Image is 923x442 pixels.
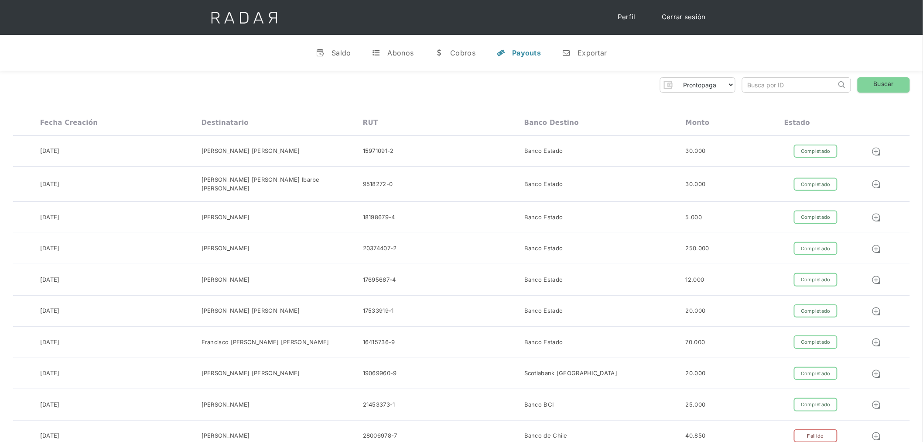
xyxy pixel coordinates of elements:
div: Banco Estado [524,276,563,284]
div: 20.000 [686,307,706,315]
div: Monto [686,119,710,127]
img: Detalle [872,307,881,316]
div: Banco Estado [524,180,563,189]
div: [PERSON_NAME] [202,213,250,222]
input: Busca por ID [742,78,836,92]
div: 17533919-1 [363,307,394,315]
div: Francisco [PERSON_NAME] [PERSON_NAME] [202,338,329,347]
div: 18198679-4 [363,213,395,222]
img: Detalle [872,213,881,222]
div: 20.000 [686,369,706,378]
div: y [496,48,505,57]
div: [DATE] [40,147,60,155]
div: t [372,48,381,57]
div: Saldo [332,48,351,57]
div: 40.850 [686,432,706,440]
div: 70.000 [686,338,705,347]
div: 19069960-9 [363,369,397,378]
div: [DATE] [40,369,60,378]
div: [PERSON_NAME] [202,401,250,409]
div: [DATE] [40,244,60,253]
div: Completado [794,367,838,380]
div: Completado [794,304,838,318]
div: 5.000 [686,213,702,222]
div: Abonos [388,48,414,57]
div: Banco Estado [524,147,563,155]
div: [PERSON_NAME] [PERSON_NAME] Ibarbe [PERSON_NAME] [202,176,363,193]
div: Estado [784,119,810,127]
img: Detalle [872,400,881,410]
div: [DATE] [40,180,60,189]
div: 20374407-2 [363,244,397,253]
div: Banco Estado [524,307,563,315]
div: Banco Estado [524,338,563,347]
div: Destinatario [202,119,249,127]
div: Banco de Chile [524,432,567,440]
a: Buscar [858,77,910,93]
div: n [562,48,571,57]
div: 30.000 [686,147,706,155]
div: Completado [794,335,838,349]
div: 16415736-9 [363,338,395,347]
div: 17695667-4 [363,276,396,284]
div: [PERSON_NAME] [PERSON_NAME] [202,307,300,315]
img: Detalle [872,369,881,379]
div: [PERSON_NAME] [202,276,250,284]
img: Detalle [872,338,881,347]
div: 25.000 [686,401,706,409]
div: 12.000 [686,276,704,284]
div: Completado [794,398,838,411]
div: Completado [794,178,838,191]
div: 250.000 [686,244,709,253]
div: Banco Estado [524,213,563,222]
a: Perfil [609,9,644,26]
div: 21453373-1 [363,401,395,409]
div: Banco Estado [524,244,563,253]
img: Detalle [872,180,881,189]
form: Form [660,77,735,93]
div: [DATE] [40,213,60,222]
div: [DATE] [40,432,60,440]
div: [PERSON_NAME] [PERSON_NAME] [202,147,300,155]
div: Banco BCI [524,401,554,409]
div: Scotiabank [GEOGRAPHIC_DATA] [524,369,617,378]
div: [DATE] [40,307,60,315]
div: 30.000 [686,180,706,189]
div: Completado [794,145,838,158]
div: Completado [794,242,838,256]
div: Fecha creación [40,119,98,127]
div: Completado [794,211,838,224]
img: Detalle [872,244,881,254]
div: [PERSON_NAME] [202,432,250,440]
div: v [316,48,325,57]
div: Banco destino [524,119,579,127]
div: RUT [363,119,378,127]
div: Exportar [578,48,607,57]
div: [DATE] [40,276,60,284]
div: Completado [794,273,838,287]
div: [PERSON_NAME] [202,244,250,253]
div: [DATE] [40,338,60,347]
div: w [434,48,443,57]
div: [PERSON_NAME] [PERSON_NAME] [202,369,300,378]
div: Payouts [512,48,541,57]
img: Detalle [872,275,881,285]
a: Cerrar sesión [653,9,714,26]
div: 15971091-2 [363,147,394,155]
img: Detalle [872,432,881,441]
div: [DATE] [40,401,60,409]
div: 28006978-7 [363,432,397,440]
div: Cobros [450,48,475,57]
img: Detalle [872,147,881,156]
div: 9518272-0 [363,180,393,189]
